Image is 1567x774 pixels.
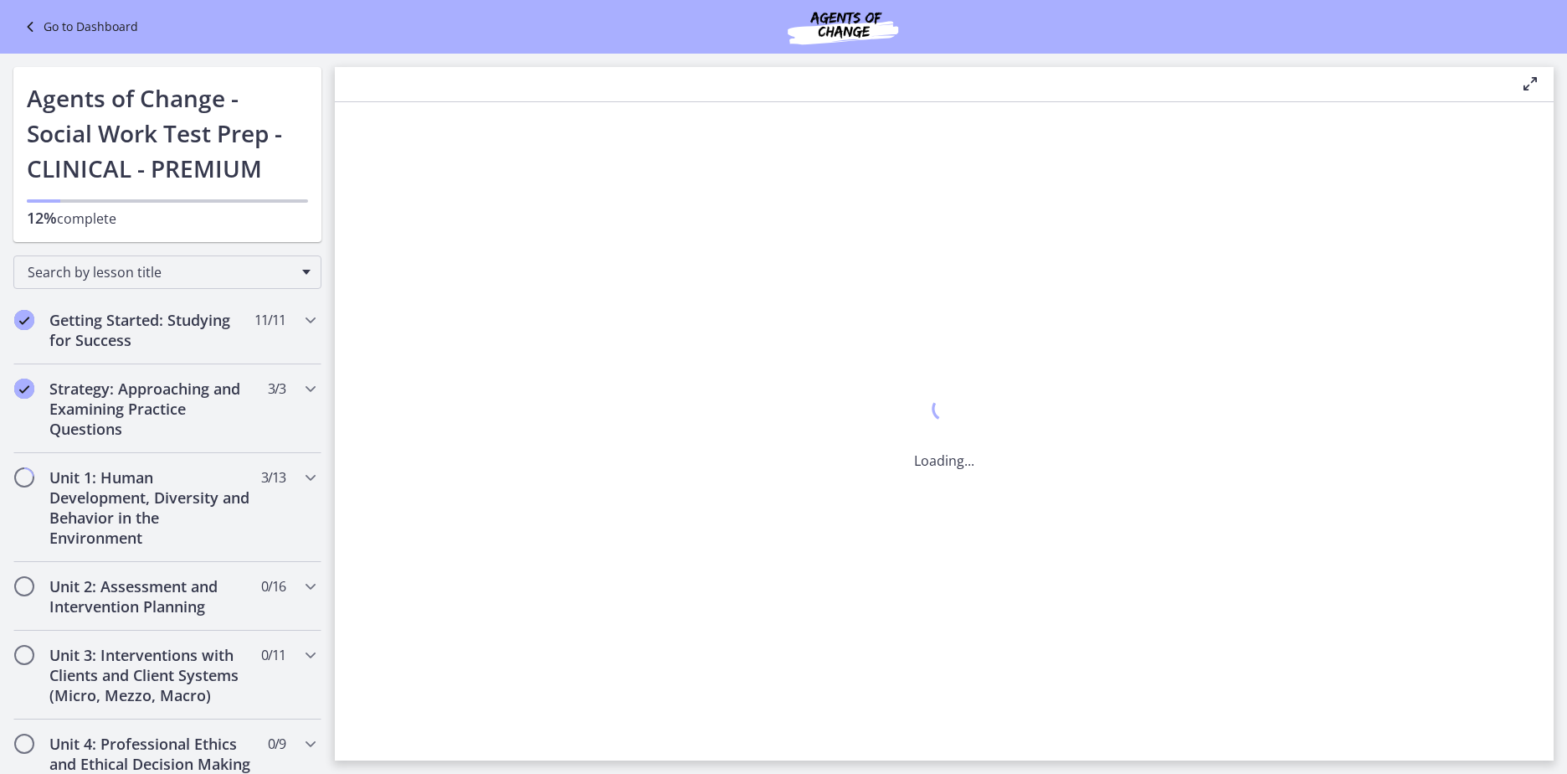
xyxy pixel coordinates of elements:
span: 0 / 11 [261,645,285,665]
span: 11 / 11 [254,310,285,330]
h2: Unit 3: Interventions with Clients and Client Systems (Micro, Mezzo, Macro) [49,645,254,705]
span: 3 / 3 [268,379,285,399]
h2: Getting Started: Studying for Success [49,310,254,350]
span: 3 / 13 [261,467,285,488]
i: Completed [14,310,34,330]
p: Loading... [914,451,974,471]
span: 0 / 16 [261,576,285,596]
i: Completed [14,379,34,399]
h2: Unit 1: Human Development, Diversity and Behavior in the Environment [49,467,254,548]
a: Go to Dashboard [20,17,138,37]
p: complete [27,208,308,229]
div: 1 [914,392,974,431]
span: Search by lesson title [28,263,294,281]
h2: Strategy: Approaching and Examining Practice Questions [49,379,254,439]
img: Agents of Change [742,7,943,47]
h2: Unit 4: Professional Ethics and Ethical Decision Making [49,734,254,774]
div: Search by lesson title [13,255,321,289]
h1: Agents of Change - Social Work Test Prep - CLINICAL - PREMIUM [27,80,308,186]
span: 0 / 9 [268,734,285,754]
span: 12% [27,208,57,228]
h2: Unit 2: Assessment and Intervention Planning [49,576,254,617]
